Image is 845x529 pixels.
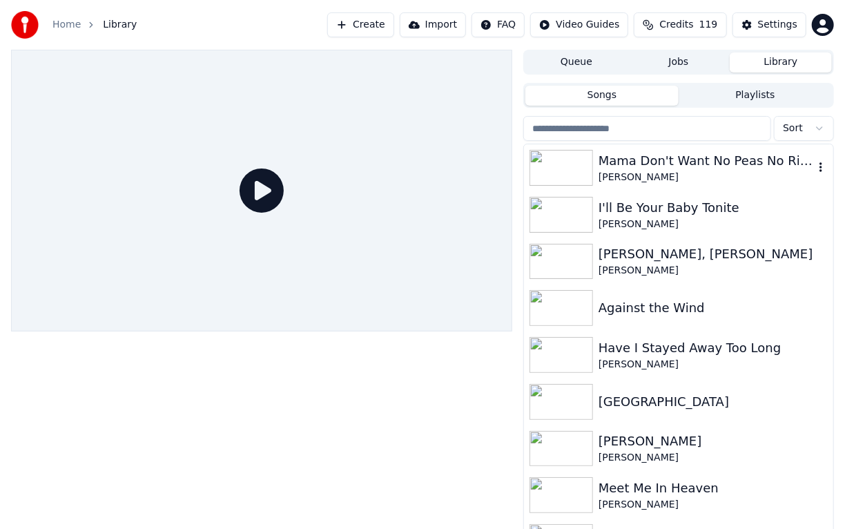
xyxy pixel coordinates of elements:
[599,298,828,318] div: Against the Wind
[783,122,803,135] span: Sort
[103,18,137,32] span: Library
[11,11,39,39] img: youka
[599,244,828,264] div: [PERSON_NAME], [PERSON_NAME]
[525,52,628,73] button: Queue
[679,86,832,106] button: Playlists
[758,18,797,32] div: Settings
[599,264,828,278] div: [PERSON_NAME]
[530,12,628,37] button: Video Guides
[599,432,828,451] div: [PERSON_NAME]
[52,18,81,32] a: Home
[659,18,693,32] span: Credits
[599,358,828,372] div: [PERSON_NAME]
[599,198,828,218] div: I'll Be Your Baby Tonite
[599,451,828,465] div: [PERSON_NAME]
[599,392,828,412] div: [GEOGRAPHIC_DATA]
[699,18,718,32] span: 119
[730,52,832,73] button: Library
[599,151,814,171] div: Mama Don't Want No Peas No Rice No Coconut Oil
[599,338,828,358] div: Have I Stayed Away Too Long
[327,12,394,37] button: Create
[634,12,726,37] button: Credits119
[52,18,137,32] nav: breadcrumb
[599,171,814,184] div: [PERSON_NAME]
[599,498,828,512] div: [PERSON_NAME]
[599,218,828,231] div: [PERSON_NAME]
[628,52,730,73] button: Jobs
[400,12,466,37] button: Import
[525,86,679,106] button: Songs
[732,12,806,37] button: Settings
[472,12,525,37] button: FAQ
[599,479,828,498] div: Meet Me In Heaven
